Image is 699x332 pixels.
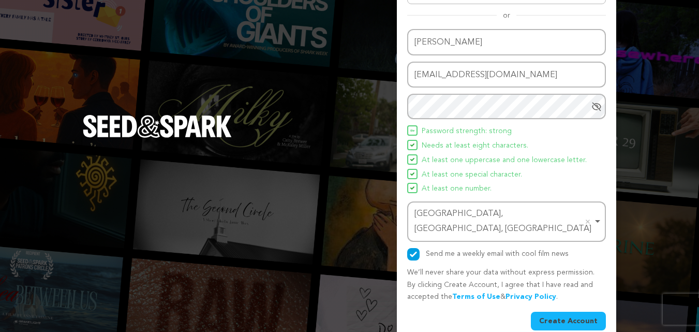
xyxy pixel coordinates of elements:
[422,169,522,181] span: At least one special character.
[422,183,492,195] span: At least one number.
[422,140,528,152] span: Needs at least eight characters.
[407,62,606,88] input: Email address
[414,207,592,237] div: [GEOGRAPHIC_DATA], [GEOGRAPHIC_DATA], [GEOGRAPHIC_DATA]
[410,128,414,133] img: Seed&Spark Icon
[505,293,556,300] a: Privacy Policy
[410,172,414,176] img: Seed&Spark Icon
[410,186,414,190] img: Seed&Spark Icon
[83,115,232,138] img: Seed&Spark Logo
[422,125,512,138] span: Password strength: strong
[452,293,500,300] a: Terms of Use
[531,312,606,330] button: Create Account
[497,10,516,21] span: or
[591,102,602,112] a: Hide Password
[583,216,593,227] button: Remove item: 'ChIJL-VlHMcsMYgRZD0jhQ3jDCQ'
[410,143,414,147] img: Seed&Spark Icon
[426,250,569,257] label: Send me a weekly email with cool film news
[83,115,232,158] a: Seed&Spark Homepage
[422,154,587,167] span: At least one uppercase and one lowercase letter.
[410,157,414,162] img: Seed&Spark Icon
[407,267,606,304] p: We’ll never share your data without express permission. By clicking Create Account, I agree that ...
[407,29,606,55] input: Name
